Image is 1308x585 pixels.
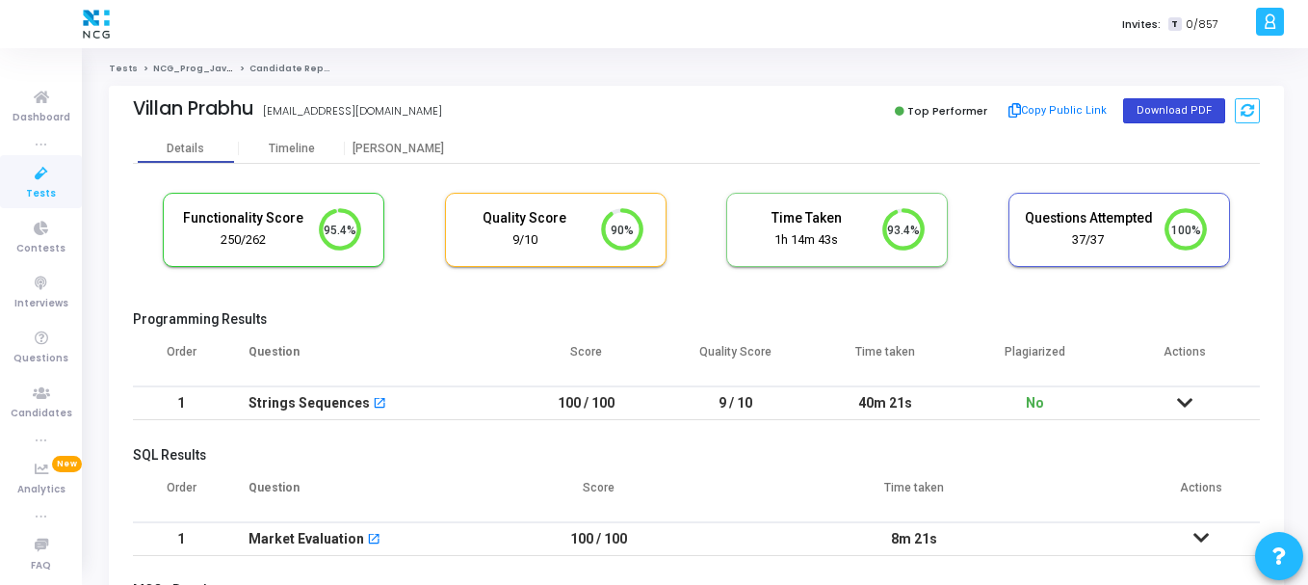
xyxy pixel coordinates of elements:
span: Tests [26,186,56,202]
mat-icon: open_in_new [367,534,380,547]
div: 1h 14m 43s [742,231,871,250]
div: Market Evaluation [249,523,364,555]
span: FAQ [31,558,51,574]
th: Order [133,332,229,386]
label: Invites: [1122,16,1161,33]
th: Time taken [686,468,1142,522]
span: Candidate Report [249,63,338,74]
th: Question [229,332,511,386]
a: Tests [109,63,138,74]
span: No [1026,395,1044,411]
th: Plagiarized [960,332,1111,386]
th: Score [511,468,686,522]
div: Strings Sequences [249,387,370,419]
td: 100 / 100 [511,386,662,420]
h5: Time Taken [742,210,871,226]
span: 0/857 [1186,16,1218,33]
span: Analytics [17,482,65,498]
th: Order [133,468,229,522]
h5: Programming Results [133,311,1260,328]
span: New [52,456,82,472]
th: Quality Score [661,332,811,386]
div: 250/262 [178,231,307,250]
div: 9/10 [460,231,589,250]
td: 9 / 10 [661,386,811,420]
button: Download PDF [1123,98,1225,123]
h5: SQL Results [133,447,1260,464]
mat-icon: open_in_new [373,398,386,412]
td: 8m 21s [686,522,1142,556]
th: Actions [1141,468,1260,522]
th: Actions [1111,332,1261,386]
h5: Questions Attempted [1024,210,1153,226]
span: Contests [16,241,65,257]
span: T [1168,17,1181,32]
h5: Quality Score [460,210,589,226]
div: [PERSON_NAME] [345,142,451,156]
div: Timeline [269,142,315,156]
span: Dashboard [13,110,70,126]
h5: Functionality Score [178,210,307,226]
th: Question [229,468,511,522]
th: Score [511,332,662,386]
span: Candidates [11,406,72,422]
th: Time taken [811,332,961,386]
td: 40m 21s [811,386,961,420]
nav: breadcrumb [109,63,1284,75]
td: 100 / 100 [511,522,686,556]
a: NCG_Prog_JavaFS_2025_Test [153,63,304,74]
span: Top Performer [907,103,987,119]
img: logo [78,5,115,43]
div: Villan Prabhu [133,97,253,120]
td: 1 [133,386,229,420]
span: Questions [13,351,68,367]
td: 1 [133,522,229,556]
div: [EMAIL_ADDRESS][DOMAIN_NAME] [263,103,442,120]
span: Interviews [14,296,68,312]
button: Copy Public Link [1003,96,1113,125]
div: 37/37 [1024,231,1153,250]
div: Details [167,142,204,156]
